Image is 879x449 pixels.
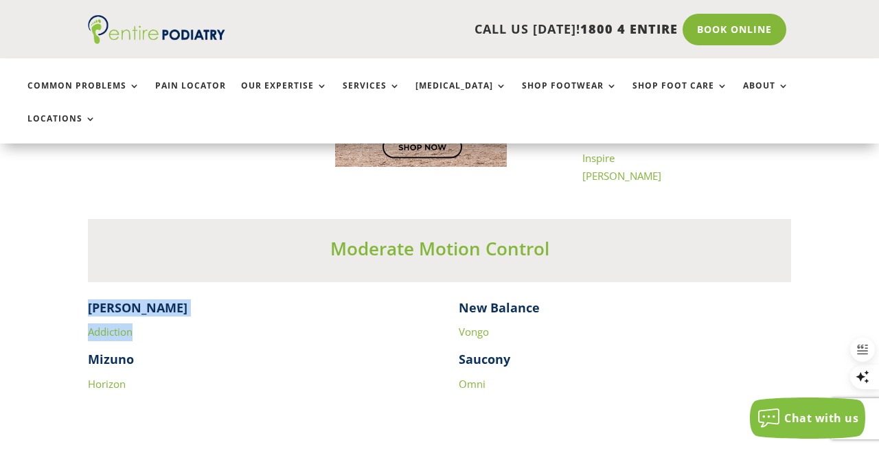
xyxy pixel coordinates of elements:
h4: New Balance [459,299,791,323]
a: Our Expertise [241,81,328,111]
a: Locations [27,114,96,143]
h3: Moderate Motion Control [88,236,791,268]
a: Book Online [683,14,786,45]
a: Vongo [459,325,489,338]
span: 1800 4 ENTIRE [580,21,678,37]
a: [MEDICAL_DATA] [415,81,507,111]
p: CALL US [DATE]! [246,21,678,38]
a: Pain Locator [155,81,226,111]
img: logo (1) [88,15,225,44]
a: Entire Podiatry [88,33,225,47]
a: Addiction [88,325,133,338]
a: Inspire [582,151,615,165]
h4: [PERSON_NAME] [88,299,420,323]
a: Common Problems [27,81,140,111]
a: Omni [459,377,486,391]
h4: Saucony [459,351,791,375]
a: Shop Footwear [522,81,617,111]
a: Shop Foot Care [632,81,728,111]
a: About [743,81,789,111]
span: Chat with us [784,411,858,426]
button: Chat with us [750,398,865,439]
a: Horizon [88,377,126,391]
a: Services [343,81,400,111]
h4: Mizuno [88,351,420,375]
a: [PERSON_NAME] [582,169,661,183]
